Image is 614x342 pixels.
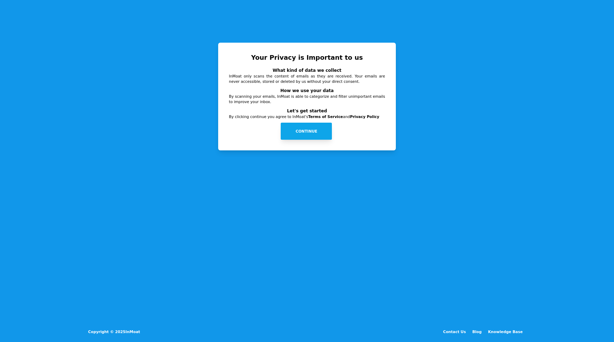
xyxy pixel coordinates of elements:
[229,49,385,64] h6: Your Privacy is Important to us
[485,328,526,336] a: Knowledge Base
[229,87,385,94] h6: How we use your data
[281,123,332,140] button: Continue
[469,328,485,336] a: Blog
[229,108,385,114] h6: Let's get started
[229,67,385,74] h6: What kind of data we collect
[308,114,343,119] a: Terms of Service
[350,114,379,119] a: Privacy Policy
[88,328,228,336] div: Copyright © 2025
[229,114,385,119] p: By clicking continue you agree to InMoat's and
[125,328,140,335] a: InMoat
[229,94,385,105] p: By scanning your emails, InMoat is able to categorize and filter unimportant emails to improve yo...
[440,328,469,336] a: Contact Us
[229,74,385,84] p: InMoat only scans the content of emails as they are received. Your emails are never accessible, s...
